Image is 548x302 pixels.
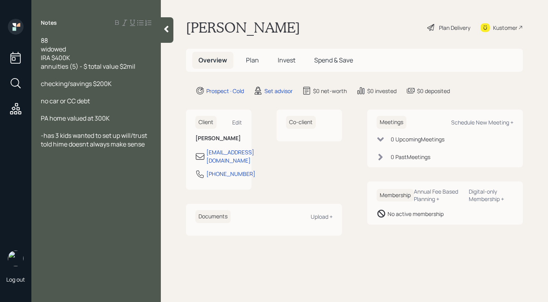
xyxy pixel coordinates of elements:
[41,62,135,71] span: annuities (5) - $ total value $2mil
[314,56,353,64] span: Spend & Save
[391,153,430,161] div: 0 Past Meeting s
[198,56,227,64] span: Overview
[388,210,444,218] div: No active membership
[469,188,513,203] div: Digital-only Membership +
[493,24,517,32] div: Kustomer
[41,114,110,123] span: PA home valued at 300K
[195,116,217,129] h6: Client
[417,87,450,95] div: $0 deposited
[232,119,242,126] div: Edit
[41,36,48,45] span: 88
[8,251,24,266] img: aleksandra-headshot.png
[367,87,397,95] div: $0 invested
[6,276,25,283] div: Log out
[414,188,463,203] div: Annual Fee Based Planning +
[206,170,255,178] div: [PHONE_NUMBER]
[246,56,259,64] span: Plan
[286,116,316,129] h6: Co-client
[278,56,295,64] span: Invest
[41,45,66,53] span: widowed
[206,148,254,165] div: [EMAIL_ADDRESS][DOMAIN_NAME]
[313,87,347,95] div: $0 net-worth
[186,19,300,36] h1: [PERSON_NAME]
[377,116,406,129] h6: Meetings
[41,79,112,88] span: checking/savings $200K
[41,53,70,62] span: IRA $400K
[41,131,148,148] span: -has 3 kids wanted to set up will/trust told hime doesnt always make sense
[195,135,242,142] h6: [PERSON_NAME]
[41,19,57,27] label: Notes
[206,87,244,95] div: Prospect · Cold
[264,87,293,95] div: Set advisor
[451,119,513,126] div: Schedule New Meeting +
[391,135,444,143] div: 0 Upcoming Meeting s
[377,189,414,202] h6: Membership
[41,97,90,105] span: no car or CC debt
[195,210,231,223] h6: Documents
[311,213,333,220] div: Upload +
[439,24,470,32] div: Plan Delivery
